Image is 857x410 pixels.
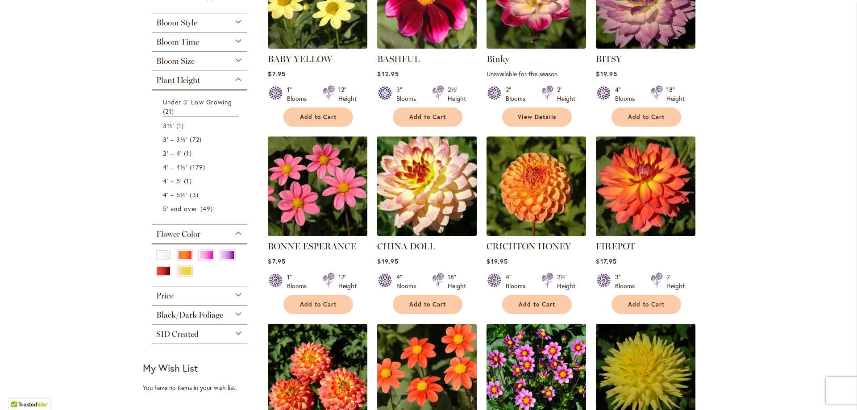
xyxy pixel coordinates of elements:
[612,295,681,314] button: Add to Cart
[506,85,531,103] div: 2" Blooms
[666,273,685,290] div: 2' Height
[156,291,174,301] span: Price
[518,113,556,121] span: View Details
[156,37,199,47] span: Bloom Time
[268,54,332,64] a: BABY YELLOW
[163,149,182,157] span: 3' – 4'
[487,70,586,78] p: Unavailable for the season
[156,75,200,85] span: Plant Height
[615,273,640,290] div: 3" Blooms
[163,177,182,185] span: 4' – 5'
[628,113,665,121] span: Add to Cart
[163,163,187,171] span: 4' – 4½'
[7,378,32,403] iframe: Launch Accessibility Center
[268,229,367,238] a: BONNE ESPERANCE
[596,42,695,50] a: BITSY
[615,85,640,103] div: 4" Blooms
[163,135,238,144] a: 3' – 3½' 72
[163,162,238,172] a: 4' – 4½' 179
[143,383,262,392] div: You have no items in your wish list.
[377,257,398,265] span: $19.95
[156,56,195,66] span: Bloom Size
[338,273,357,290] div: 12" Height
[268,257,285,265] span: $7.95
[156,18,197,28] span: Bloom Style
[283,108,353,127] button: Add to Cart
[377,42,477,50] a: BASHFUL
[190,190,200,199] span: 3
[487,229,586,238] a: CRICHTON HONEY
[396,273,421,290] div: 4" Blooms
[502,295,572,314] button: Add to Cart
[163,204,238,213] a: 5' and over 49
[163,149,238,158] a: 3' – 4' 1
[487,137,586,236] img: CRICHTON HONEY
[377,70,399,78] span: $12.95
[448,85,466,103] div: 2½' Height
[519,301,555,308] span: Add to Cart
[502,108,572,127] a: View Details
[163,107,176,116] span: 21
[487,257,508,265] span: $19.95
[596,70,617,78] span: $19.95
[190,135,204,144] span: 72
[184,149,194,158] span: 1
[184,176,194,186] span: 1
[448,273,466,290] div: 18" Height
[612,108,681,127] button: Add to Cart
[396,85,421,103] div: 3" Blooms
[287,273,312,290] div: 1" Blooms
[268,241,356,252] a: BONNE ESPERANCE
[283,295,353,314] button: Add to Cart
[163,191,187,199] span: 4' – 5½'
[377,241,435,252] a: CHINA DOLL
[596,137,695,236] img: FIREPOT
[557,85,575,103] div: 2' Height
[596,229,695,238] a: FIREPOT
[628,301,665,308] span: Add to Cart
[268,137,367,236] img: BONNE ESPERANCE
[557,273,575,290] div: 2½' Height
[409,301,446,308] span: Add to Cart
[163,135,187,144] span: 3' – 3½'
[666,85,685,103] div: 18" Height
[393,295,462,314] button: Add to Cart
[377,229,477,238] a: CHINA DOLL
[596,241,635,252] a: FIREPOT
[163,97,238,116] a: Under 3' Low Growing 21
[143,361,198,374] strong: My Wish List
[596,54,622,64] a: BITSY
[156,310,223,320] span: Black/Dark Foliage
[300,113,337,121] span: Add to Cart
[163,190,238,199] a: 4' – 5½' 3
[487,42,586,50] a: Binky
[596,257,616,265] span: $17.95
[163,121,174,130] span: 3½'
[287,85,312,103] div: 1" Blooms
[156,229,200,239] span: Flower Color
[163,204,198,213] span: 5' and over
[163,98,232,106] span: Under 3' Low Growing
[163,176,238,186] a: 4' – 5' 1
[338,85,357,103] div: 12" Height
[487,241,571,252] a: CRICHTON HONEY
[375,134,479,238] img: CHINA DOLL
[200,204,215,213] span: 49
[268,70,285,78] span: $7.95
[393,108,462,127] button: Add to Cart
[163,121,238,130] a: 3½' 1
[409,113,446,121] span: Add to Cart
[506,273,531,290] div: 4" Blooms
[190,162,207,172] span: 179
[176,121,186,130] span: 1
[268,42,367,50] a: BABY YELLOW
[377,54,420,64] a: BASHFUL
[156,329,199,339] span: SID Created
[300,301,337,308] span: Add to Cart
[487,54,509,64] a: Binky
